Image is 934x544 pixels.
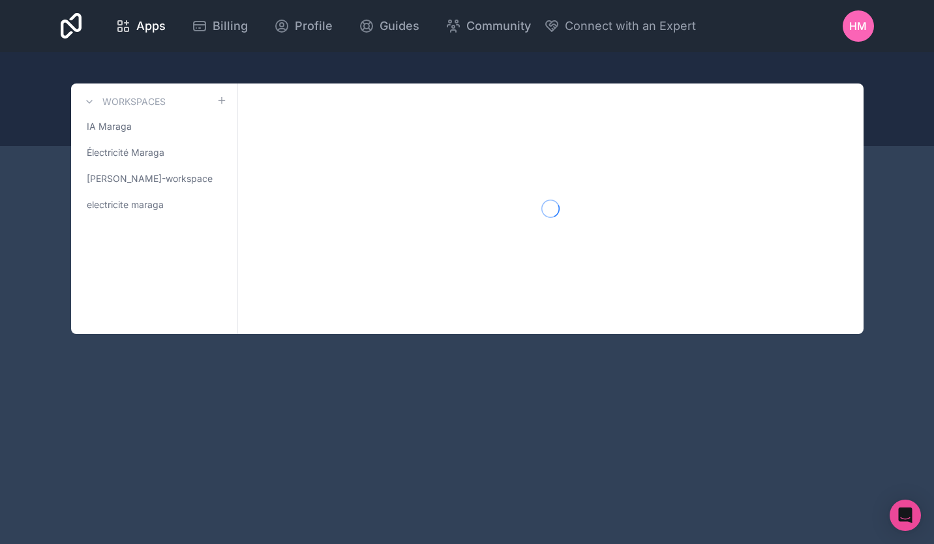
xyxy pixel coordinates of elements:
span: electricite maraga [87,198,164,211]
a: IA Maraga [82,115,227,138]
span: Billing [213,17,248,35]
span: Électricité Maraga [87,146,164,159]
div: Open Intercom Messenger [890,500,921,531]
a: [PERSON_NAME]-workspace [82,167,227,190]
span: [PERSON_NAME]-workspace [87,172,213,185]
span: Community [466,17,531,35]
a: Guides [348,12,430,40]
button: Connect with an Expert [544,17,696,35]
a: Électricité Maraga [82,141,227,164]
a: Apps [105,12,176,40]
a: Billing [181,12,258,40]
span: Connect with an Expert [565,17,696,35]
span: IA Maraga [87,120,132,133]
span: HM [849,18,867,34]
a: Community [435,12,541,40]
span: Profile [295,17,333,35]
span: Apps [136,17,166,35]
span: Guides [380,17,419,35]
a: electricite maraga [82,193,227,217]
h3: Workspaces [102,95,166,108]
a: Profile [264,12,343,40]
a: Workspaces [82,94,166,110]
